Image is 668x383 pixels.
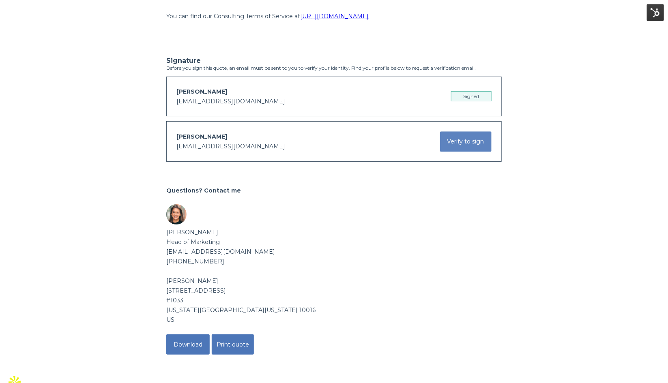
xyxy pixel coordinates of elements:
[212,334,254,355] button: Print quote
[166,334,210,355] button: Download
[166,57,501,162] div: Before you sign this quote, an email must be sent to you to verify your identity. Find your profi...
[166,315,501,325] div: US
[166,237,501,247] div: Head of Marketing
[647,4,664,21] img: HubSpot Tools Menu Toggle
[166,247,501,257] div: [EMAIL_ADDRESS][DOMAIN_NAME]
[166,276,501,286] div: [PERSON_NAME]
[166,286,501,295] div: [STREET_ADDRESS]
[166,13,300,20] span: You can find our Consulting Terms of Service at
[166,305,501,315] div: [US_STATE][GEOGRAPHIC_DATA][US_STATE] 10016
[166,295,501,305] div: #1033
[300,13,369,20] a: [URL][DOMAIN_NAME]
[166,204,187,225] img: Sender avatar
[166,57,501,64] h3: Signature
[166,257,501,266] div: [PHONE_NUMBER]
[176,88,227,95] span: [PERSON_NAME]
[451,91,492,101] div: Signed
[176,133,227,140] span: [PERSON_NAME]
[440,131,492,152] button: Verify to sign
[176,143,285,150] span: [EMAIL_ADDRESS][DOMAIN_NAME]
[166,229,218,236] b: [PERSON_NAME]
[166,186,501,195] h2: Questions? Contact me
[176,98,285,105] span: [EMAIL_ADDRESS][DOMAIN_NAME]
